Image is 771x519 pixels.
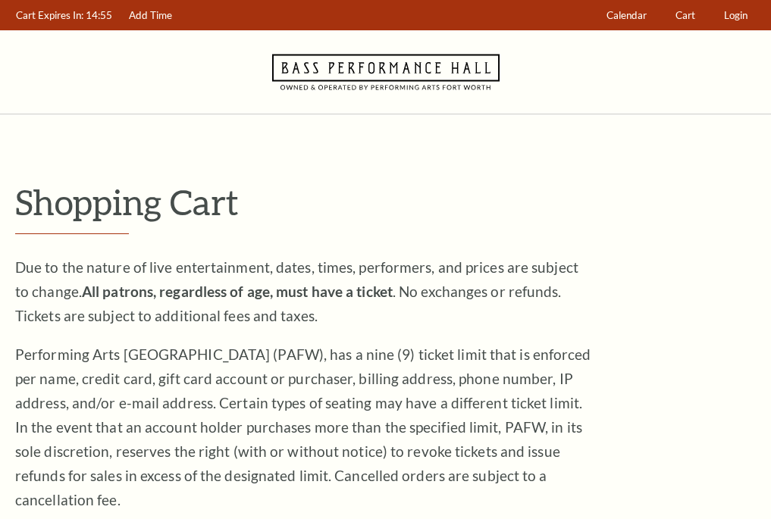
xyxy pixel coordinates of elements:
[82,283,393,300] strong: All patrons, regardless of age, must have a ticket
[669,1,703,30] a: Cart
[606,9,647,21] span: Calendar
[724,9,747,21] span: Login
[675,9,695,21] span: Cart
[16,9,83,21] span: Cart Expires In:
[122,1,180,30] a: Add Time
[15,258,578,324] span: Due to the nature of live entertainment, dates, times, performers, and prices are subject to chan...
[600,1,654,30] a: Calendar
[86,9,112,21] span: 14:55
[15,183,756,221] p: Shopping Cart
[15,342,591,512] p: Performing Arts [GEOGRAPHIC_DATA] (PAFW), has a nine (9) ticket limit that is enforced per name, ...
[717,1,755,30] a: Login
